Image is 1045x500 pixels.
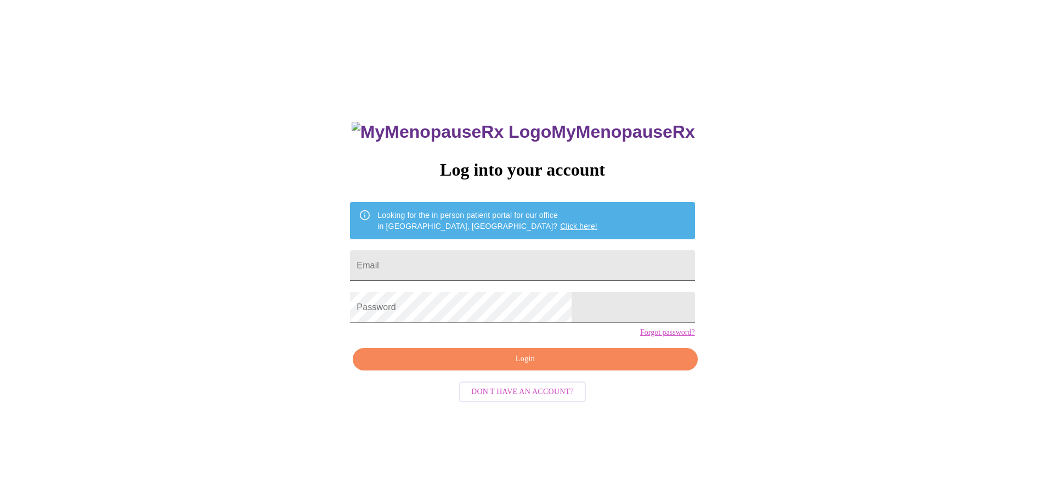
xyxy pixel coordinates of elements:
button: Don't have an account? [459,381,586,403]
h3: MyMenopauseRx [352,122,695,142]
span: Login [365,352,685,366]
span: Don't have an account? [471,385,574,399]
div: Looking for the in person patient portal for our office in [GEOGRAPHIC_DATA], [GEOGRAPHIC_DATA]? [377,205,597,236]
h3: Log into your account [350,160,694,180]
button: Login [353,348,697,370]
a: Don't have an account? [456,386,589,396]
a: Forgot password? [640,328,695,337]
img: MyMenopauseRx Logo [352,122,551,142]
a: Click here! [560,222,597,231]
